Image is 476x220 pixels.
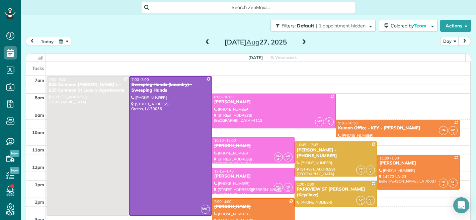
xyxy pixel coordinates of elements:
[317,119,322,123] span: MM
[35,182,44,187] span: 1pm
[276,185,281,188] span: MM
[246,38,259,46] span: Aug
[35,95,44,100] span: 8am
[49,77,66,82] span: 7:00 - 3:00
[10,150,19,157] span: New
[275,55,297,60] span: View week
[297,182,314,187] span: 1:00 - 2:30
[214,38,298,46] h2: [DATE] 27, 2025
[439,182,448,189] small: 1
[449,182,457,189] small: 2
[214,174,293,179] div: [PERSON_NAME]
[214,169,234,174] span: 12:15 - 1:45
[315,121,324,128] small: 4
[49,82,127,93] div: 925 Common [PERSON_NAME] L - 925 Common St Luxury Apartments
[453,197,469,213] div: Open Intercom Messenger
[297,142,319,147] span: 10:45 - 12:45
[366,200,375,206] small: 1
[286,154,290,158] span: AR
[297,147,375,159] div: [PERSON_NAME] - [PHONE_NUMBER]
[26,37,38,46] button: prev
[35,112,44,118] span: 9am
[379,156,399,160] span: 11:30 - 1:30
[325,121,333,128] small: 2
[274,156,283,162] small: 4
[214,204,293,210] div: [PERSON_NAME]
[32,130,44,135] span: 10am
[38,37,57,46] button: today
[276,154,281,158] span: MM
[458,37,471,46] button: next
[442,128,446,131] span: ML
[248,55,263,60] span: [DATE]
[439,130,448,136] small: 2
[32,66,44,71] span: Tasks
[32,164,44,170] span: 12pm
[338,125,458,131] div: Kumon Office - KEY - [PERSON_NAME]
[414,23,427,29] span: Team
[391,23,429,29] span: Colored by
[356,169,365,176] small: 3
[274,187,283,193] small: 4
[440,37,459,46] button: Day
[356,200,365,206] small: 3
[379,160,458,166] div: [PERSON_NAME]
[442,180,445,184] span: EP
[267,20,376,32] a: Filters: Default | 1 appointment hidden
[131,82,210,93] div: Sweeping Hands (Laundry) - Sweeping Hands
[327,119,331,123] span: AR
[284,187,292,193] small: 2
[451,180,455,184] span: ML
[214,99,334,105] div: [PERSON_NAME]
[369,198,373,201] span: KP
[201,205,210,214] span: WC
[369,167,373,171] span: KP
[214,95,234,99] span: 8:00 - 10:00
[338,121,358,125] span: 9:30 - 10:30
[359,167,363,171] span: KP
[214,143,293,149] div: [PERSON_NAME]
[10,167,19,174] span: New
[35,78,44,83] span: 7am
[270,20,376,32] button: Filters: Default | 1 appointment hidden
[214,199,232,204] span: 2:00 - 4:00
[366,169,375,176] small: 1
[282,23,296,29] span: Filters:
[35,199,44,205] span: 2pm
[286,185,290,188] span: AR
[449,130,457,136] small: 1
[32,147,44,152] span: 11am
[451,128,455,131] span: EP
[132,77,149,82] span: 7:00 - 3:00
[316,23,366,29] span: | 1 appointment hidden
[214,138,236,143] span: 10:30 - 12:00
[297,23,315,29] span: Default
[440,20,471,32] button: Actions
[359,198,363,201] span: KP
[379,20,438,32] button: Colored byTeam
[284,156,292,162] small: 2
[297,187,375,198] div: PARKVIEW ST [PERSON_NAME] (Key/llave)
